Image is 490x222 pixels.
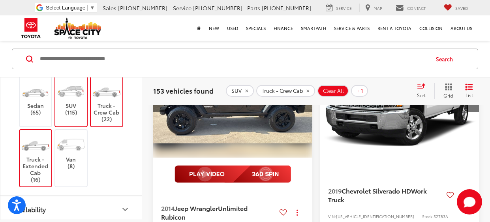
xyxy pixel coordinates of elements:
button: + 1 [351,85,368,97]
span: Select Language [46,5,85,11]
button: Select sort value [413,83,434,99]
span: Work Truck [328,186,427,204]
a: New [205,15,223,41]
span: [PHONE_NUMBER] [262,4,311,12]
img: Truck - Extended Cab [21,134,50,156]
img: SUV [56,80,86,102]
button: Clear All [317,85,349,97]
img: full motion video [175,166,291,183]
span: Contact [407,5,426,11]
a: Select Language​ [46,5,95,11]
a: Used [223,15,242,41]
img: Truck - Crew Cab [92,80,121,102]
a: Map [359,4,388,12]
label: Truck - Extended Cab (16) [20,134,52,182]
span: Jeep Wrangler [175,203,218,213]
span: List [465,92,473,98]
span: Unlimited Rubicon [161,203,248,221]
a: About Us [447,15,476,41]
span: [PHONE_NUMBER] [118,4,167,12]
button: remove SUV [226,85,254,97]
span: VIN: [328,213,336,219]
span: ​ [87,5,88,11]
span: [US_VEHICLE_IDENTIFICATION_NUMBER] [336,213,414,219]
a: My Saved Vehicles [438,4,474,12]
button: Actions [457,188,471,202]
a: Specials [242,15,270,41]
span: SUV [231,88,242,94]
label: Sedan (65) [20,80,52,116]
span: dropdown dots [297,209,298,216]
a: Service [320,4,358,12]
a: Collision [415,15,447,41]
a: 2019Chevrolet Silverado HDWork Truck [328,186,443,204]
a: 2014Jeep WranglerUnlimited Rubicon [161,204,276,222]
label: Truck - Crew Cab (22) [91,80,123,122]
span: 2019 [328,186,342,195]
label: SUV (115) [55,80,87,116]
img: Space City Toyota [54,17,101,39]
a: Service & Parts [330,15,374,41]
button: Toggle Chat Window [457,189,482,214]
span: Grid [443,92,453,99]
span: 52783A [434,213,448,219]
img: Sedan [21,80,50,102]
span: Saved [455,5,468,11]
img: Van [56,134,86,156]
span: Parts [247,4,260,12]
span: Service [336,5,352,11]
label: Van (8) [55,134,87,169]
div: Availability [120,204,130,214]
span: Sort [417,92,426,98]
div: Availability [13,205,46,213]
span: Chevrolet Silverado HD [342,186,411,195]
span: Map [374,5,382,11]
a: SmartPath [297,15,330,41]
a: Rent a Toyota [374,15,415,41]
button: Actions [290,206,304,220]
a: Home [193,15,205,41]
span: Service [173,4,191,12]
img: Toyota [16,15,46,41]
span: 2014 [161,203,175,213]
a: Finance [270,15,297,41]
span: Truck - Crew Cab [262,88,303,94]
span: 153 vehicles found [153,86,214,95]
button: remove Truck%20-%20Crew%20Cab [256,85,315,97]
a: Contact [390,4,432,12]
button: List View [459,83,479,99]
button: Search [428,49,464,69]
button: Grid View [434,83,459,99]
span: Clear All [323,88,344,94]
span: ▼ [90,5,95,11]
svg: Start Chat [457,189,482,214]
button: AvailabilityAvailability [0,196,143,222]
span: [PHONE_NUMBER] [193,4,242,12]
span: Sales [103,4,116,12]
span: + 1 [357,88,363,94]
input: Search by Make, Model, or Keyword [39,49,428,68]
span: Stock: [422,213,434,219]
